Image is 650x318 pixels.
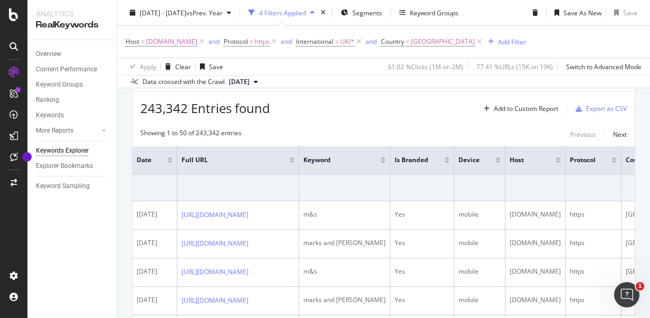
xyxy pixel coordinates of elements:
button: 4 Filters Applied [244,4,319,21]
div: Previous [570,130,596,139]
div: Switch to Advanced Mode [566,62,642,71]
span: [DATE] - [DATE] [140,8,186,17]
div: Keywords Explorer [36,145,89,156]
a: Ranking [36,95,109,106]
div: Content Performance [36,64,97,75]
div: 77.41 % URLs ( 15K on 19K ) [476,62,553,71]
button: [DATE] [225,76,262,88]
div: Add to Custom Report [494,106,558,112]
div: Yes [395,210,450,219]
div: Showing 1 to 50 of 243,342 entries [140,128,242,141]
button: Clear [161,58,191,75]
span: 1 [636,282,644,291]
div: Yes [395,295,450,305]
button: Export as CSV [571,100,627,117]
div: Save [209,62,223,71]
button: and [281,36,292,46]
span: = [335,37,339,46]
span: Keyword [303,155,365,165]
button: Save [196,58,223,75]
div: Explorer Bookmarks [36,161,93,172]
div: https [570,267,617,276]
div: Add Filter [498,37,526,46]
button: Previous [570,128,596,141]
div: Clear [175,62,191,71]
span: vs Prev. Year [186,8,223,17]
div: https [570,210,617,219]
button: Add to Custom Report [480,100,558,117]
div: https [570,238,617,248]
div: times [319,7,328,18]
button: Save As New [550,4,601,21]
span: Date [137,155,151,165]
div: mobile [458,267,501,276]
div: Export as CSV [586,104,627,113]
a: Keywords [36,110,109,121]
span: 243,342 Entries found [140,99,270,117]
div: [DOMAIN_NAME] [510,295,561,305]
div: https [570,295,617,305]
div: m&s [303,210,386,219]
div: marks and [PERSON_NAME] [303,295,386,305]
span: International [296,37,333,46]
button: Switch to Advanced Mode [562,58,642,75]
span: Host [510,155,540,165]
div: [DATE] [137,238,173,248]
div: marks and [PERSON_NAME] [303,238,386,248]
div: Analytics [36,8,108,19]
div: mobile [458,210,501,219]
div: Ranking [36,95,59,106]
button: Keyword Groups [395,4,463,21]
a: [URL][DOMAIN_NAME] [181,210,248,220]
span: Device [458,155,480,165]
div: Overview [36,49,61,60]
button: Next [613,128,627,141]
div: Keyword Groups [36,79,83,90]
button: [DATE] - [DATE]vsPrev. Year [126,4,235,21]
button: Segments [337,4,386,21]
span: Protocol [570,155,596,165]
div: [DOMAIN_NAME] [510,210,561,219]
a: Keyword Groups [36,79,109,90]
iframe: Intercom live chat [614,282,639,307]
span: Country [381,37,404,46]
div: RealKeywords [36,19,108,31]
span: Full URL [181,155,273,165]
div: Tooltip anchor [22,152,32,162]
div: Data crossed with the Crawl [142,77,225,87]
div: 4 Filters Applied [259,8,306,17]
div: and [208,37,219,46]
button: Save [610,4,637,21]
button: and [208,36,219,46]
span: = [406,37,409,46]
div: [DOMAIN_NAME] [510,267,561,276]
div: [DATE] [137,295,173,305]
div: More Reports [36,125,73,136]
a: More Reports [36,125,99,136]
div: [DATE] [137,267,173,276]
a: Keywords Explorer [36,145,109,156]
div: mobile [458,238,501,248]
div: Apply [140,62,156,71]
div: [DOMAIN_NAME] [510,238,561,248]
div: m&s [303,267,386,276]
div: 61.02 % Clicks ( 1M on 2M ) [388,62,463,71]
div: and [281,37,292,46]
div: Save As New [563,8,601,17]
span: Is Branded [395,155,428,165]
a: [URL][DOMAIN_NAME] [181,238,248,249]
div: Keyword Sampling [36,181,90,192]
span: [DOMAIN_NAME] [146,34,197,49]
button: Apply [126,58,156,75]
a: [URL][DOMAIN_NAME] [181,267,248,277]
div: Save [623,8,637,17]
span: Host [126,37,139,46]
div: Next [613,130,627,139]
span: 2025 Jul. 19th [229,77,250,87]
span: = [250,37,253,46]
span: Protocol [224,37,248,46]
div: mobile [458,295,501,305]
a: Keyword Sampling [36,181,109,192]
a: Explorer Bookmarks [36,161,109,172]
div: and [366,37,377,46]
